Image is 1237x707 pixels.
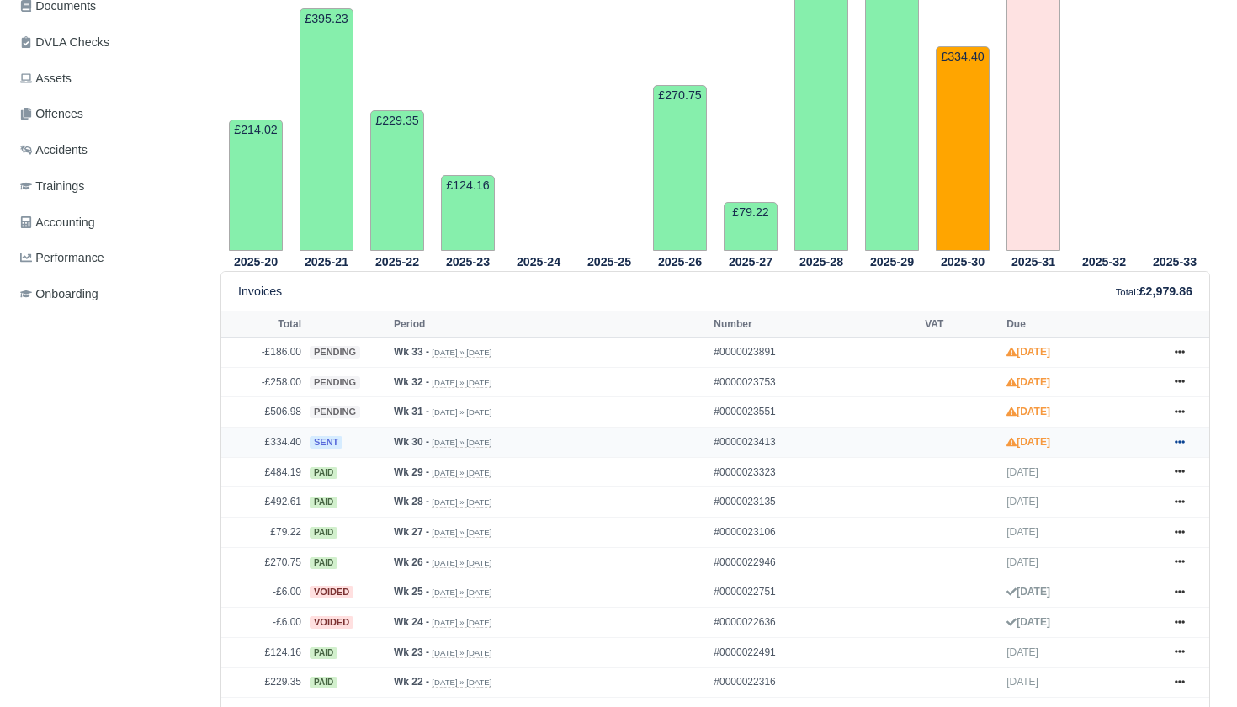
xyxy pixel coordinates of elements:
[394,586,429,598] strong: Wk 25 -
[653,85,707,251] td: £270.75
[221,547,305,577] td: £270.75
[709,608,921,638] td: #0000022636
[432,618,491,628] small: [DATE] » [DATE]
[221,667,305,698] td: £229.35
[1069,252,1139,272] th: 2025-32
[432,558,491,568] small: [DATE] » [DATE]
[20,284,98,304] span: Onboarding
[432,528,491,538] small: [DATE] » [DATE]
[1006,676,1038,688] span: [DATE]
[310,346,360,359] span: pending
[221,338,305,368] td: -£186.00
[221,487,305,518] td: £492.61
[20,248,104,268] span: Performance
[20,213,95,232] span: Accounting
[394,496,429,508] strong: Wk 28 -
[1006,376,1050,388] strong: [DATE]
[432,438,491,448] small: [DATE] » [DATE]
[221,367,305,397] td: -£258.00
[432,348,491,358] small: [DATE] » [DATE]
[310,376,360,389] span: pending
[310,677,337,688] span: paid
[709,311,921,337] th: Number
[310,616,353,629] span: voided
[1006,556,1038,568] span: [DATE]
[13,206,200,239] a: Accounting
[432,407,491,417] small: [DATE] » [DATE]
[432,648,491,658] small: [DATE] » [DATE]
[291,252,362,272] th: 2025-21
[20,104,83,124] span: Offences
[13,62,200,95] a: Assets
[238,284,282,299] h6: Invoices
[432,378,491,388] small: [DATE] » [DATE]
[20,69,72,88] span: Assets
[1006,526,1038,538] span: [DATE]
[709,518,921,548] td: #0000023106
[1139,252,1210,272] th: 2025-33
[1139,284,1192,298] strong: £2,979.86
[1006,436,1050,448] strong: [DATE]
[709,457,921,487] td: #0000023323
[1006,406,1050,417] strong: [DATE]
[1153,626,1237,707] div: Chat Widget
[709,338,921,368] td: #0000023891
[362,252,433,272] th: 2025-22
[13,242,200,274] a: Performance
[1006,646,1038,658] span: [DATE]
[709,397,921,428] td: #0000023551
[370,110,424,251] td: £229.35
[709,577,921,608] td: #0000022751
[709,428,921,458] td: #0000023413
[715,252,786,272] th: 2025-27
[645,252,715,272] th: 2025-26
[786,252,857,272] th: 2025-28
[13,278,200,311] a: Onboarding
[998,252,1069,272] th: 2025-31
[394,526,429,538] strong: Wk 27 -
[394,646,429,658] strong: Wk 23 -
[20,33,109,52] span: DVLA Checks
[394,376,429,388] strong: Wk 32 -
[432,678,491,688] small: [DATE] » [DATE]
[724,202,778,251] td: £79.22
[221,608,305,638] td: -£6.00
[441,175,495,251] td: £124.16
[229,120,283,251] td: £214.02
[310,557,337,569] span: paid
[13,134,200,167] a: Accidents
[394,346,429,358] strong: Wk 33 -
[221,518,305,548] td: £79.22
[709,637,921,667] td: #0000022491
[709,547,921,577] td: #0000022946
[20,141,88,160] span: Accidents
[394,556,429,568] strong: Wk 26 -
[300,8,353,251] td: £395.23
[1006,616,1050,628] strong: [DATE]
[310,406,360,418] span: pending
[13,98,200,130] a: Offences
[1116,282,1192,301] div: :
[310,467,337,479] span: paid
[221,637,305,667] td: £124.16
[1006,496,1038,508] span: [DATE]
[1006,586,1050,598] strong: [DATE]
[503,252,574,272] th: 2025-24
[1116,287,1136,297] small: Total
[432,468,491,478] small: [DATE] » [DATE]
[394,676,429,688] strong: Wk 22 -
[394,616,429,628] strong: Wk 24 -
[936,46,990,252] td: £334.40
[221,577,305,608] td: -£6.00
[390,311,709,337] th: Period
[310,527,337,539] span: paid
[310,497,337,508] span: paid
[1006,466,1038,478] span: [DATE]
[709,667,921,698] td: #0000022316
[709,367,921,397] td: #0000023753
[220,252,291,272] th: 2025-20
[433,252,503,272] th: 2025-23
[310,586,353,598] span: voided
[13,170,200,203] a: Trainings
[13,26,200,59] a: DVLA Checks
